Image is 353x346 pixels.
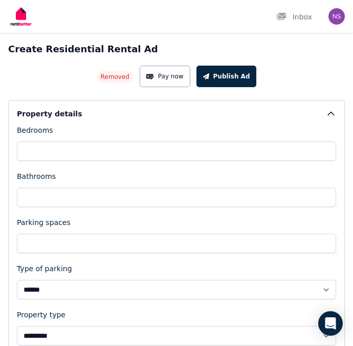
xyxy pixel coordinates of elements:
[17,125,53,139] label: Bedrooms
[196,66,257,87] button: Publish Ad
[17,109,82,119] h5: Property details
[140,66,190,87] button: Pay now
[17,217,71,232] label: Parking spaces
[328,8,345,25] img: Neil Shams
[101,73,129,81] span: Removed
[17,263,72,278] label: Type of parking
[276,12,312,22] div: Inbox
[318,311,343,336] div: Open Intercom Messenger
[8,4,34,29] img: RentBetter
[17,171,56,186] label: Bathrooms
[8,42,158,56] h1: Create Residential Rental Ad
[17,310,65,324] label: Property type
